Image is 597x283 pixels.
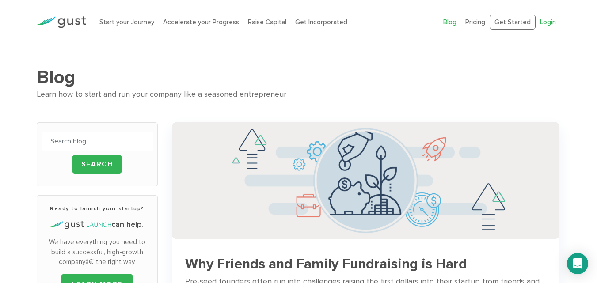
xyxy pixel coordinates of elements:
h1: Blog [37,66,561,88]
a: Accelerate your Progress [163,18,239,26]
a: Pricing [465,18,485,26]
h3: Why Friends and Family Fundraising is Hard [185,257,547,272]
a: Login [540,18,556,26]
input: Search [72,155,122,174]
input: Search blog [42,132,153,151]
a: Blog [443,18,456,26]
a: Get Incorporated [295,18,347,26]
p: We have everything you need to build a successful, high-growth companyâ€”the right way. [42,237,153,267]
a: Start your Journey [99,18,154,26]
h4: can help. [42,219,153,230]
h3: Ready to launch your startup? [42,204,153,212]
a: Get Started [490,15,536,30]
div: Open Intercom Messenger [567,253,588,274]
a: Raise Capital [248,18,286,26]
div: Learn how to start and run your company like a seasoned entrepreneur [37,88,561,101]
img: Successful Startup Founders Invest In Their Own Ventures 0742d64fd6a698c3cfa409e71c3cc4e5620a7e72... [172,122,560,238]
img: Gust Logo [37,16,86,28]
